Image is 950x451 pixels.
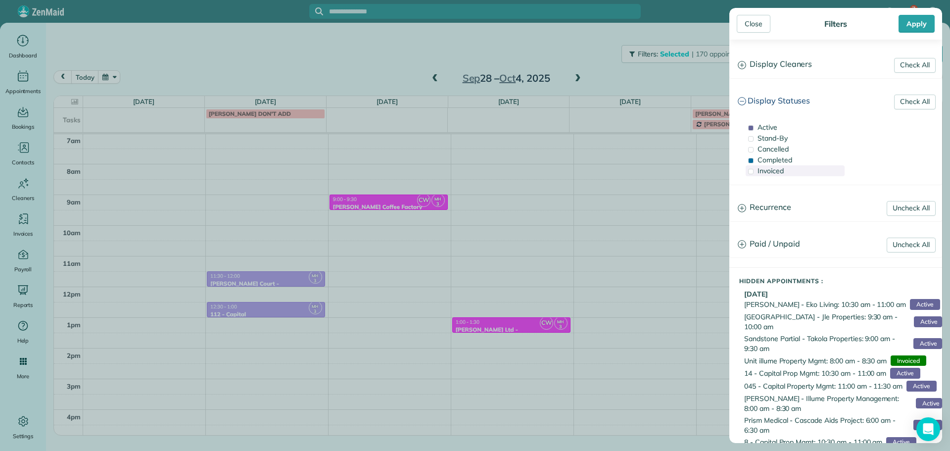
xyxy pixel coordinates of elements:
span: Active [913,338,942,349]
span: Active [914,316,942,327]
span: [GEOGRAPHIC_DATA] - Jle Properties: 9:30 am - 10:00 am [744,312,910,332]
span: Active [910,299,940,310]
span: 045 - Capital Property Mgmt: 11:00 am - 11:30 am [744,381,902,391]
span: Active [890,368,920,379]
a: Uncheck All [887,201,936,216]
span: 14 - Capital Prop Mgmt: 10:30 am - 11:00 am [744,368,886,378]
h5: Hidden Appointments : [739,278,942,284]
div: Close [737,15,770,33]
a: Check All [894,95,936,109]
span: Completed [758,155,792,164]
span: Active [913,420,942,431]
a: Uncheck All [887,238,936,252]
span: 8 - Capital Prop Mgmt: 10:30 am - 11:00 am [744,437,882,447]
span: [PERSON_NAME] - Illume Property Management: 8:00 am - 8:30 am [744,394,912,413]
div: Filters [821,19,850,29]
span: Active [906,381,936,392]
a: Recurrence [730,195,942,220]
span: [PERSON_NAME] - Eko Living: 10:30 am - 11:00 am [744,300,906,309]
a: Paid / Unpaid [730,232,942,257]
a: Display Statuses [730,89,942,114]
span: Sandstone Partial - Takola Properties: 9:00 am - 9:30 am [744,334,909,353]
a: Check All [894,58,936,73]
div: Apply [899,15,935,33]
span: Active [916,398,942,409]
div: Open Intercom Messenger [916,417,940,441]
span: Active [886,437,916,448]
span: Invoiced [758,166,784,175]
span: Active [758,123,777,132]
a: Display Cleaners [730,52,942,77]
span: Stand-By [758,134,788,143]
span: Cancelled [758,145,789,153]
b: [DATE] [744,290,768,299]
span: Invoiced [891,355,926,366]
span: Prism Medical - Cascade Aids Project: 6:00 am - 6:30 am [744,415,909,435]
span: Unit illume Property Mgmt: 8:00 am - 8:30 am [744,356,887,366]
